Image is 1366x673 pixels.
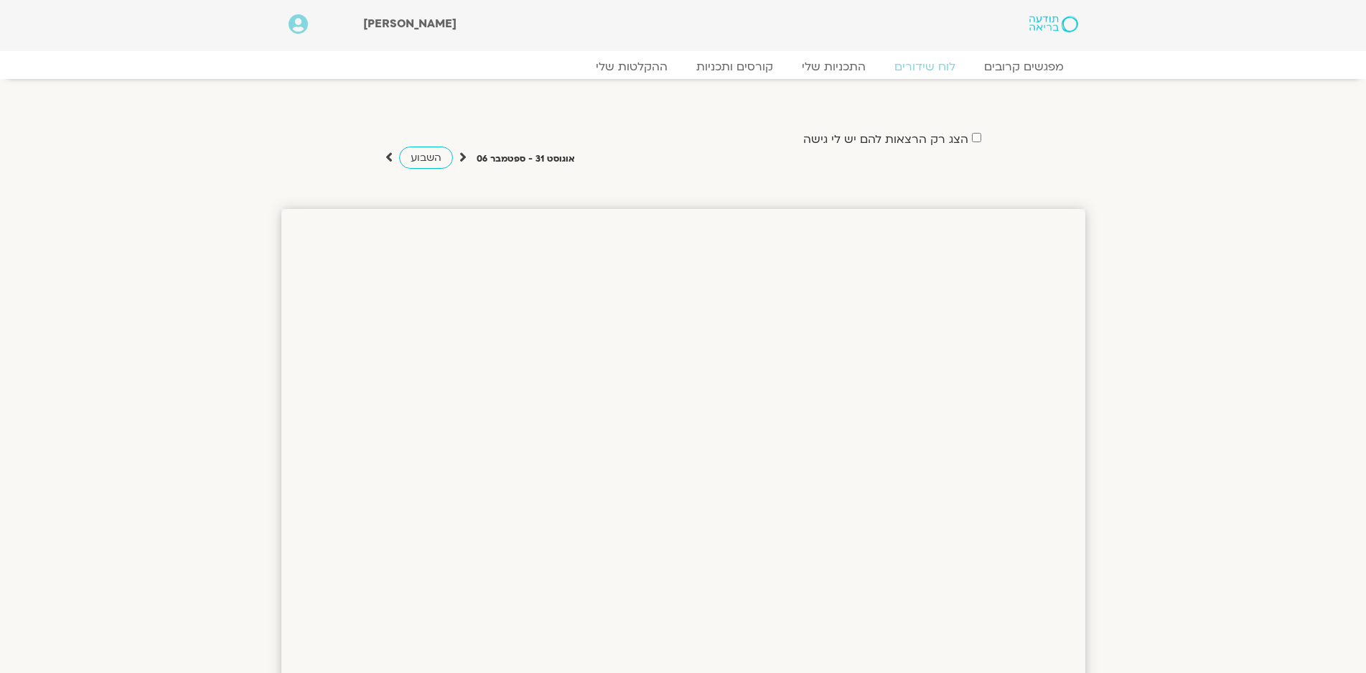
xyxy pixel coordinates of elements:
a: לוח שידורים [880,60,970,74]
span: השבוע [411,151,441,164]
a: התכניות שלי [787,60,880,74]
span: [PERSON_NAME] [363,16,457,32]
a: ההקלטות שלי [581,60,682,74]
nav: Menu [289,60,1078,74]
a: קורסים ותכניות [682,60,787,74]
a: השבוע [399,147,453,169]
a: מפגשים קרובים [970,60,1078,74]
p: אוגוסט 31 - ספטמבר 06 [477,152,575,167]
label: הצג רק הרצאות להם יש לי גישה [803,133,968,146]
